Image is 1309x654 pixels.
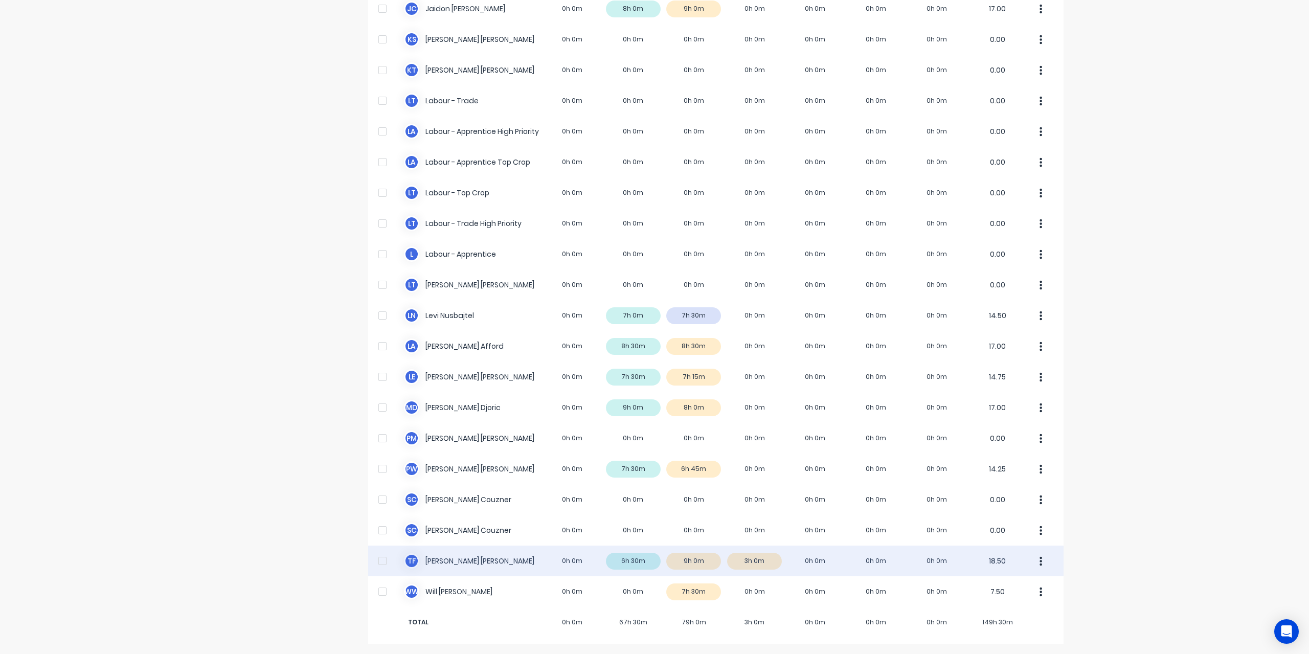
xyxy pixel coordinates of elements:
span: 3h 0m [724,618,785,627]
span: TOTAL [404,618,542,627]
span: 79h 0m [664,618,725,627]
span: 0h 0m [542,618,603,627]
span: 149h 30m [967,618,1028,627]
span: 0h 0m [785,618,846,627]
span: 67h 30m [603,618,664,627]
div: Open Intercom Messenger [1274,619,1299,644]
span: 0h 0m [846,618,907,627]
span: 0h 0m [907,618,967,627]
